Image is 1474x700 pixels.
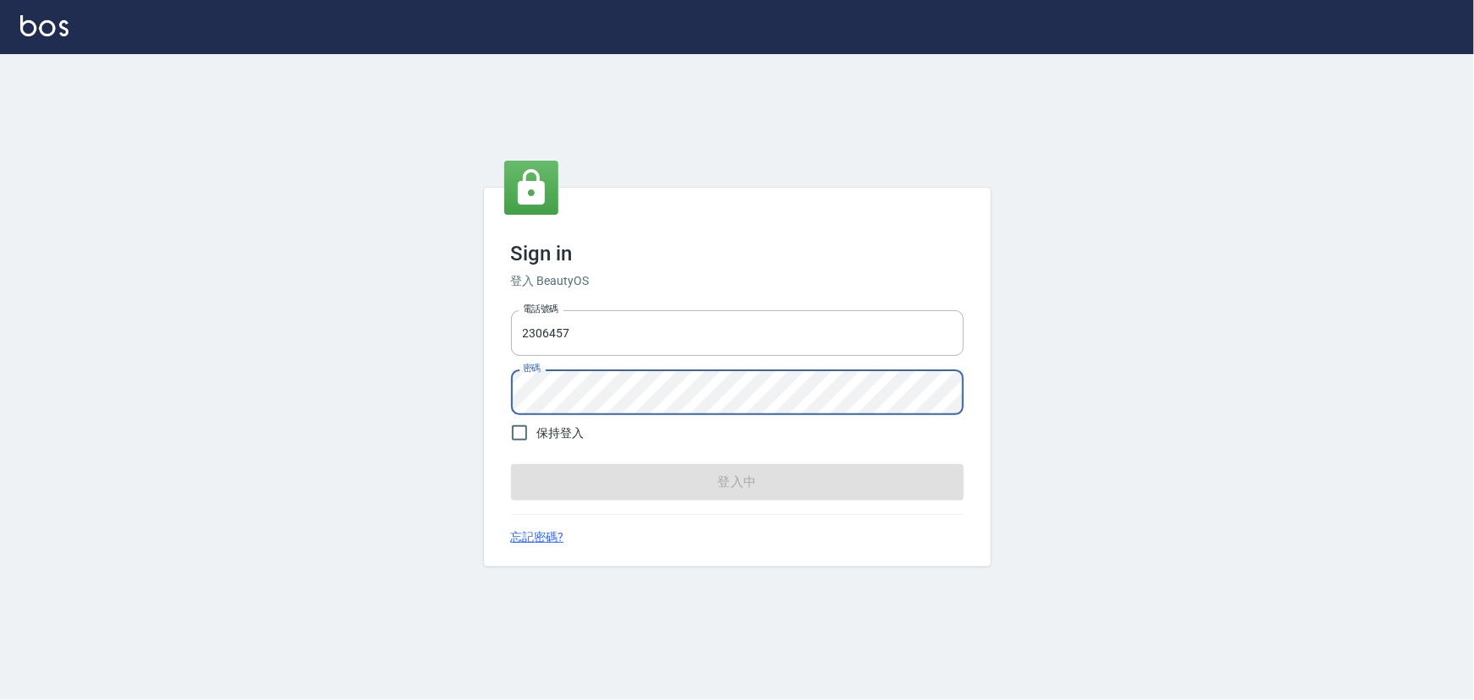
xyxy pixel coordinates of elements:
[511,272,964,290] h6: 登入 BeautyOS
[20,15,68,36] img: Logo
[523,362,541,375] label: 密碼
[537,424,585,442] span: 保持登入
[523,303,558,315] label: 電話號碼
[511,242,964,265] h3: Sign in
[511,528,564,546] a: 忘記密碼?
